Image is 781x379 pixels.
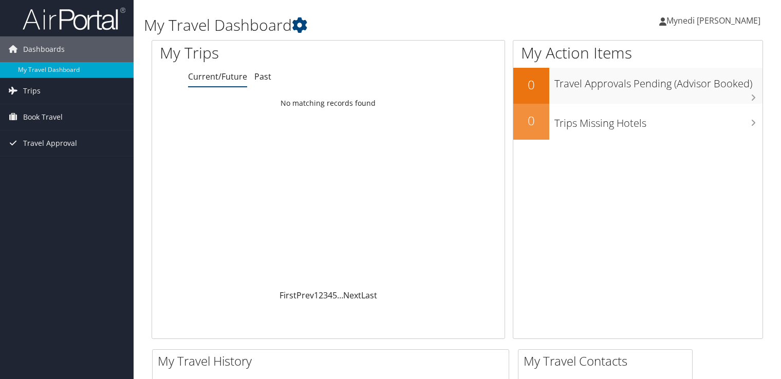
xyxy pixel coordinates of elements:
h1: My Action Items [513,42,763,64]
h2: My Travel Contacts [524,352,692,370]
a: Last [361,290,377,301]
h2: 0 [513,112,549,129]
a: 0Trips Missing Hotels [513,104,763,140]
a: 4 [328,290,332,301]
a: First [280,290,296,301]
a: Mynedi [PERSON_NAME] [659,5,771,36]
a: Current/Future [188,71,247,82]
a: 1 [314,290,319,301]
img: airportal-logo.png [23,7,125,31]
span: Dashboards [23,36,65,62]
a: Past [254,71,271,82]
h1: My Travel Dashboard [144,14,562,36]
a: Next [343,290,361,301]
h1: My Trips [160,42,350,64]
span: Mynedi [PERSON_NAME] [666,15,760,26]
a: 0Travel Approvals Pending (Advisor Booked) [513,68,763,104]
h3: Trips Missing Hotels [554,111,763,130]
h2: My Travel History [158,352,509,370]
span: … [337,290,343,301]
a: 5 [332,290,337,301]
h3: Travel Approvals Pending (Advisor Booked) [554,71,763,91]
td: No matching records found [152,94,505,112]
a: Prev [296,290,314,301]
span: Travel Approval [23,130,77,156]
h2: 0 [513,76,549,93]
span: Book Travel [23,104,63,130]
a: 3 [323,290,328,301]
a: 2 [319,290,323,301]
span: Trips [23,78,41,104]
